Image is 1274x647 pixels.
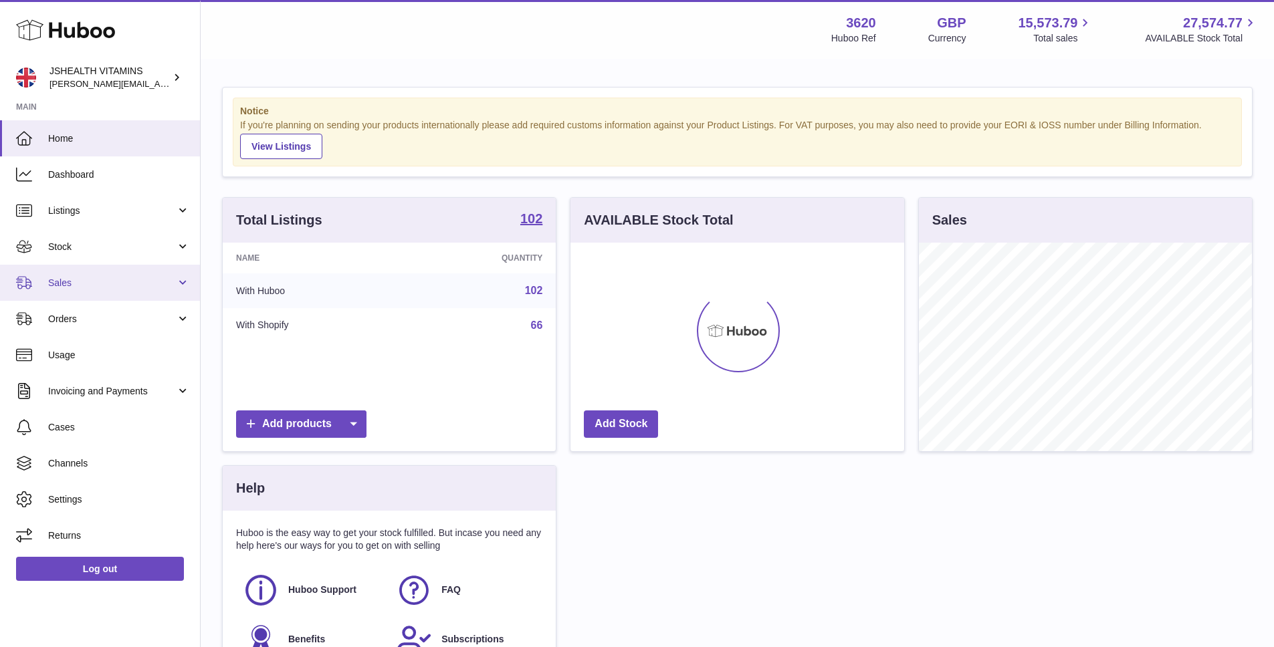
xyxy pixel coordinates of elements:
span: Orders [48,313,176,326]
span: Channels [48,457,190,470]
span: [PERSON_NAME][EMAIL_ADDRESS][DOMAIN_NAME] [49,78,268,89]
span: 15,573.79 [1018,14,1077,32]
span: Returns [48,529,190,542]
span: Home [48,132,190,145]
a: 102 [520,212,542,228]
a: Add Stock [584,410,658,438]
span: Dashboard [48,168,190,181]
h3: Sales [932,211,967,229]
a: Add products [236,410,366,438]
strong: 3620 [846,14,876,32]
div: JSHEALTH VITAMINS [49,65,170,90]
h3: AVAILABLE Stock Total [584,211,733,229]
a: 27,574.77 AVAILABLE Stock Total [1145,14,1258,45]
span: AVAILABLE Stock Total [1145,32,1258,45]
div: If you're planning on sending your products internationally please add required customs informati... [240,119,1235,159]
span: Usage [48,349,190,362]
span: Total sales [1033,32,1093,45]
span: Subscriptions [441,633,504,646]
th: Name [223,243,403,273]
a: Log out [16,557,184,581]
span: Settings [48,493,190,506]
span: Stock [48,241,176,253]
span: Invoicing and Payments [48,385,176,398]
strong: 102 [520,212,542,225]
span: FAQ [441,584,461,596]
a: View Listings [240,134,322,159]
span: Benefits [288,633,325,646]
p: Huboo is the easy way to get your stock fulfilled. But incase you need any help here's our ways f... [236,527,542,552]
a: 15,573.79 Total sales [1018,14,1093,45]
strong: Notice [240,105,1235,118]
strong: GBP [937,14,966,32]
div: Currency [928,32,966,45]
a: FAQ [396,572,536,608]
div: Huboo Ref [831,32,876,45]
span: Listings [48,205,176,217]
a: Huboo Support [243,572,383,608]
span: Sales [48,277,176,289]
span: Cases [48,421,190,434]
h3: Help [236,479,265,497]
span: Huboo Support [288,584,356,596]
th: Quantity [403,243,556,273]
span: 27,574.77 [1183,14,1243,32]
h3: Total Listings [236,211,322,229]
a: 102 [525,285,543,296]
td: With Shopify [223,308,403,343]
td: With Huboo [223,273,403,308]
img: francesca@jshealthvitamins.com [16,68,36,88]
a: 66 [531,319,543,331]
